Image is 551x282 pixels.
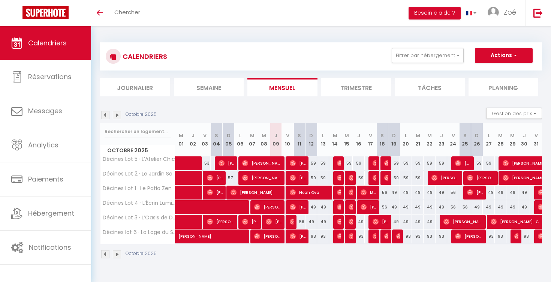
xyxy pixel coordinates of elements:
span: [PERSON_NAME] [431,171,460,185]
abbr: M [333,132,337,139]
span: [PERSON_NAME] [290,200,306,214]
img: Super Booking [22,6,69,19]
abbr: S [215,132,218,139]
div: 93 [483,229,495,243]
span: [PERSON_NAME] [373,156,377,170]
span: [PERSON_NAME] [207,171,223,185]
th: 28 [495,123,507,156]
div: 49 [353,215,365,229]
div: 93 [400,229,412,243]
span: [PERSON_NAME] [242,171,282,185]
span: [PERSON_NAME] [266,214,282,229]
span: [PERSON_NAME] [349,185,353,199]
button: Besoin d'aide ? [409,7,461,19]
span: [PERSON_NAME] [467,171,495,185]
div: 57 [223,171,235,185]
div: 49 [518,186,530,199]
th: 12 [305,123,317,156]
abbr: L [239,132,241,139]
div: 49 [436,186,448,199]
div: 56 [447,186,459,199]
span: [PERSON_NAME] [373,229,377,243]
p: Octobre 2025 [126,250,157,257]
div: 49 [412,200,424,214]
abbr: D [475,132,479,139]
span: [PERSON_NAME] [349,200,353,214]
span: [PERSON_NAME] [443,214,484,229]
span: [PERSON_NAME] [337,214,341,229]
div: 49 [412,215,424,229]
div: 56 [376,200,388,214]
li: Semaine [174,78,244,96]
span: Analytics [28,140,58,150]
div: 59 [353,171,365,185]
div: 49 [305,215,317,229]
div: 59 [400,156,412,170]
abbr: J [357,132,360,139]
span: [PERSON_NAME] [384,171,388,185]
input: Rechercher un logement... [105,125,171,138]
th: 03 [199,123,211,156]
abbr: V [286,132,289,139]
img: logout [533,8,543,18]
span: [PERSON_NAME] [373,214,389,229]
th: 17 [365,123,377,156]
span: [PERSON_NAME] [337,185,341,199]
div: 93 [424,229,436,243]
div: 49 [495,186,507,199]
span: Décines Lot 4 · L’Écrin Lumière [102,200,177,206]
h3: CALENDRIERS [121,48,167,65]
abbr: V [535,132,538,139]
div: 93 [305,229,317,243]
div: 49 [388,215,400,229]
div: 49 [483,200,495,214]
th: 06 [234,123,246,156]
span: [PERSON_NAME] [384,156,388,170]
div: 56 [376,186,388,199]
span: Réservations [28,72,72,81]
abbr: D [392,132,396,139]
span: [PERSON_NAME] [219,156,235,170]
li: Planning [469,78,539,96]
div: 93 [317,229,329,243]
div: 59 [317,171,329,185]
div: 93 [495,229,507,243]
th: 21 [412,123,424,156]
div: 49 [412,186,424,199]
span: Décines Lot 3 · L’Oasis de Décines [102,215,177,220]
th: 04 [211,123,223,156]
li: Trimestre [321,78,391,96]
img: ... [488,7,499,18]
div: 49 [471,200,483,214]
abbr: J [274,132,277,139]
div: 93 [412,229,424,243]
th: 20 [400,123,412,156]
span: [PERSON_NAME] [373,171,377,185]
p: Octobre 2025 [126,111,157,118]
span: [PERSON_NAME] [254,200,282,214]
th: 08 [258,123,270,156]
th: 27 [483,123,495,156]
th: 02 [187,123,199,156]
abbr: M [262,132,266,139]
th: 25 [459,123,471,156]
th: 01 [175,123,187,156]
abbr: V [369,132,372,139]
div: 59 [305,156,317,170]
span: Paiements [28,174,63,184]
button: Filtrer par hébergement [392,48,464,63]
div: 49 [388,186,400,199]
abbr: M [510,132,515,139]
div: 49 [436,200,448,214]
th: 24 [447,123,459,156]
abbr: V [452,132,455,139]
div: 59 [353,156,365,170]
span: [PERSON_NAME] [290,214,294,229]
span: [PERSON_NAME] [290,171,306,185]
div: 49 [424,186,436,199]
abbr: M [427,132,432,139]
th: 23 [436,123,448,156]
div: 49 [424,200,436,214]
th: 14 [329,123,341,156]
abbr: L [405,132,407,139]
